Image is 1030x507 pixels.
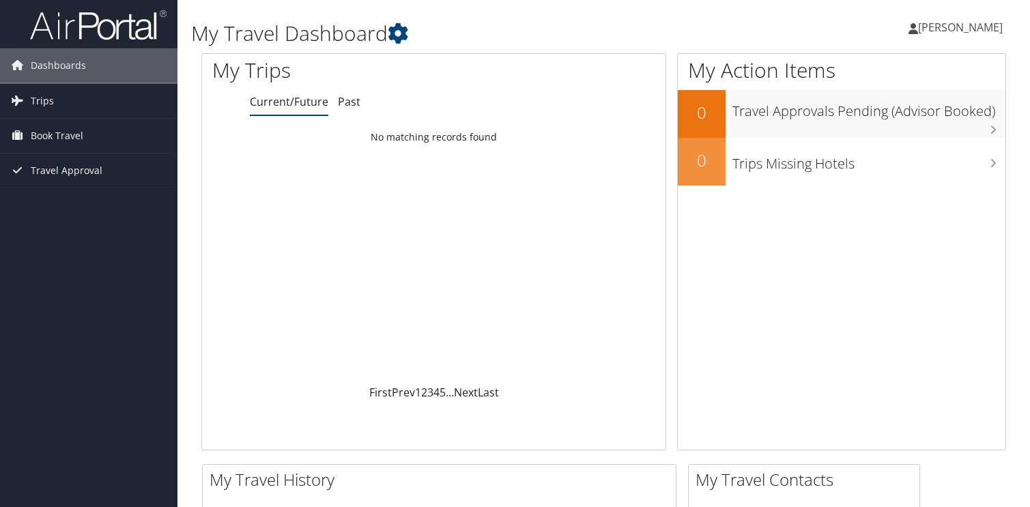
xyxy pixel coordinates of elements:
a: 3 [427,385,433,400]
span: Travel Approval [31,154,102,188]
span: [PERSON_NAME] [918,20,1003,35]
h1: My Action Items [678,56,1006,85]
span: Book Travel [31,119,83,153]
h2: 0 [678,101,726,124]
h1: My Trips [212,56,462,85]
h2: 0 [678,149,726,172]
a: Prev [392,385,415,400]
a: First [369,385,392,400]
a: Past [338,94,360,109]
h2: My Travel History [210,468,676,491]
a: [PERSON_NAME] [909,7,1016,48]
span: Trips [31,84,54,118]
span: … [446,385,454,400]
a: Current/Future [250,94,328,109]
h3: Trips Missing Hotels [732,147,1006,173]
img: airportal-logo.png [30,9,167,41]
span: Dashboards [31,48,86,83]
h1: My Travel Dashboard [191,19,741,48]
a: 0Trips Missing Hotels [678,138,1006,186]
h3: Travel Approvals Pending (Advisor Booked) [732,95,1006,121]
a: 0Travel Approvals Pending (Advisor Booked) [678,90,1006,138]
a: 2 [421,385,427,400]
td: No matching records found [202,125,666,149]
a: 1 [415,385,421,400]
a: 4 [433,385,440,400]
h2: My Travel Contacts [696,468,919,491]
a: 5 [440,385,446,400]
a: Next [454,385,478,400]
a: Last [478,385,499,400]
